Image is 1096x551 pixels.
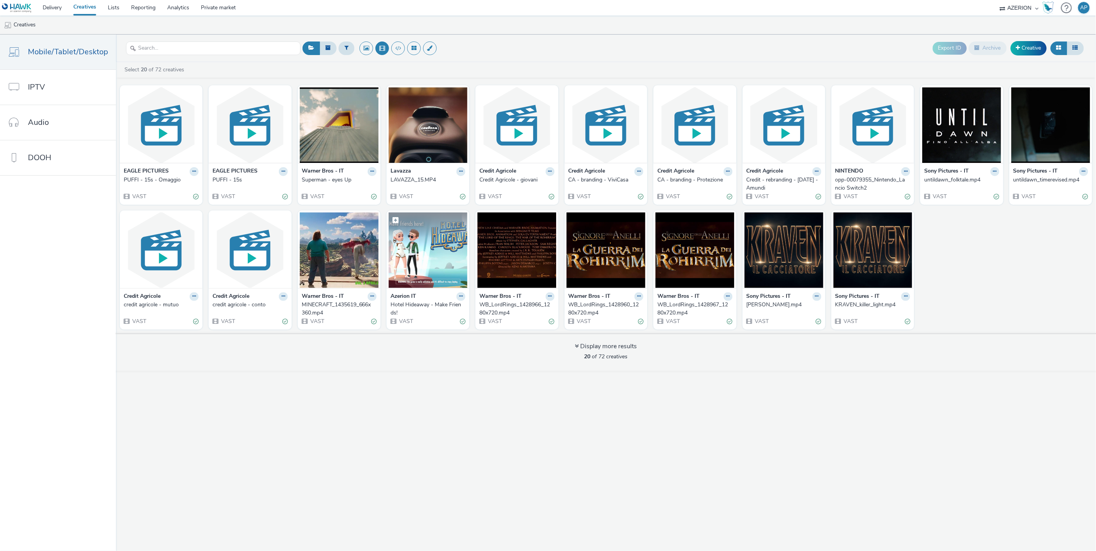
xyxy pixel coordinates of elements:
span: VAST [398,193,413,200]
div: PUFFI - 15s - Omaggio [124,176,195,184]
strong: Credit Agricole [569,167,605,176]
img: Superman - eyes Up visual [300,87,379,163]
span: VAST [309,193,324,200]
div: Valid [549,318,555,326]
img: WB_LordRings_1428966_1280x720.mp4 visual [477,212,556,288]
a: Select of 72 creatives [124,66,187,73]
div: CA - branding - Protezione [657,176,729,184]
div: Valid [905,318,910,326]
img: KRAVEN_killer_light.mp4 visual [833,212,912,288]
div: untildawn_folktale.mp4 [924,176,996,184]
a: WB_LordRings_1428967_1280x720.mp4 [657,301,732,317]
strong: EAGLE PICTURES [124,167,169,176]
img: opp-00079355_Nintendo_Lancio Switch2 visual [833,87,912,163]
span: VAST [1021,193,1036,200]
div: Valid [549,193,555,201]
strong: Lavazza [391,167,411,176]
div: Valid [905,193,910,201]
span: IPTV [28,81,45,93]
a: [PERSON_NAME].mp4 [747,301,821,309]
span: VAST [487,318,502,325]
strong: EAGLE PICTURES [213,167,258,176]
strong: Credit Agricole [747,167,783,176]
a: LAVAZZA_15.MP4 [391,176,465,184]
img: Hotel Hideaway - Make Friends! visual [389,212,467,288]
div: AP [1080,2,1088,14]
span: VAST [398,318,413,325]
img: mobile [4,21,12,29]
button: Archive [969,41,1007,55]
div: Valid [371,193,377,201]
div: Valid [816,193,821,201]
div: credit agricole - mutuo [124,301,195,309]
div: CA - branding - ViviCasa [569,176,640,184]
div: KRAVEN_killer_light.mp4 [835,301,907,309]
span: VAST [131,318,146,325]
img: PUFFI - 15s visual [211,87,289,163]
strong: NINTENDO [835,167,864,176]
div: Valid [638,318,643,326]
img: Credit Agricole - giovani visual [477,87,556,163]
a: CA - branding - Protezione [657,176,732,184]
a: PUFFI - 15s [213,176,287,184]
img: untildawn_timerevised.mp4 visual [1011,87,1090,163]
div: Valid [193,318,199,326]
img: PUFFI - 15s - Omaggio visual [122,87,201,163]
div: Valid [638,193,643,201]
img: credit agricole - conto visual [211,212,289,288]
img: WB_LordRings_1428960_1280x720.mp4 visual [567,212,645,288]
span: VAST [932,193,947,200]
span: VAST [843,318,858,325]
div: Credit Agricole - giovani [479,176,551,184]
img: MINECRAFT_1435619_666x360.mp4 visual [300,212,379,288]
a: PUFFI - 15s - Omaggio [124,176,199,184]
div: untildawn_timerevised.mp4 [1013,176,1085,184]
div: Valid [282,193,288,201]
strong: Credit Agricole [124,292,161,301]
button: Grid [1051,41,1067,55]
img: CA - branding - ViviCasa visual [567,87,645,163]
a: Hotel Hideaway - Make Friends! [391,301,465,317]
div: Display more results [575,342,637,351]
img: Hawk Academy [1042,2,1054,14]
strong: Warner Bros - IT [302,167,344,176]
strong: Credit Agricole [213,292,249,301]
strong: Credit Agricole [479,167,516,176]
strong: Sony Pictures - IT [747,292,791,301]
strong: Warner Bros - IT [569,292,611,301]
button: Export ID [933,42,967,54]
img: WB_LordRings_1428967_1280x720.mp4 visual [655,212,734,288]
span: Mobile/Tablet/Desktop [28,46,108,57]
strong: Warner Bros - IT [479,292,522,301]
a: Creative [1011,41,1047,55]
div: PUFFI - 15s [213,176,284,184]
strong: Sony Pictures - IT [924,167,969,176]
div: Valid [193,193,199,201]
a: WB_LordRings_1428960_1280x720.mp4 [569,301,643,317]
span: of 72 creatives [584,353,628,360]
div: Valid [727,193,733,201]
img: CA - branding - Protezione visual [655,87,734,163]
strong: 20 [141,66,147,73]
a: Credit Agricole - giovani [479,176,554,184]
span: VAST [220,193,235,200]
span: VAST [754,193,769,200]
a: Hawk Academy [1042,2,1057,14]
div: WB_LordRings_1428967_1280x720.mp4 [657,301,729,317]
div: Valid [371,318,377,326]
span: Audio [28,117,49,128]
a: credit agricole - mutuo [124,301,199,309]
span: VAST [309,318,324,325]
div: Valid [994,193,999,201]
span: VAST [131,193,146,200]
div: LAVAZZA_15.MP4 [391,176,462,184]
a: WB_LordRings_1428966_1280x720.mp4 [479,301,554,317]
span: DOOH [28,152,51,163]
strong: 20 [584,353,591,360]
div: Valid [816,318,821,326]
a: credit agricole - conto [213,301,287,309]
div: Valid [1083,193,1088,201]
img: Credit - rebranding - june25 - Amundi visual [745,87,823,163]
div: Superman - eyes Up [302,176,373,184]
